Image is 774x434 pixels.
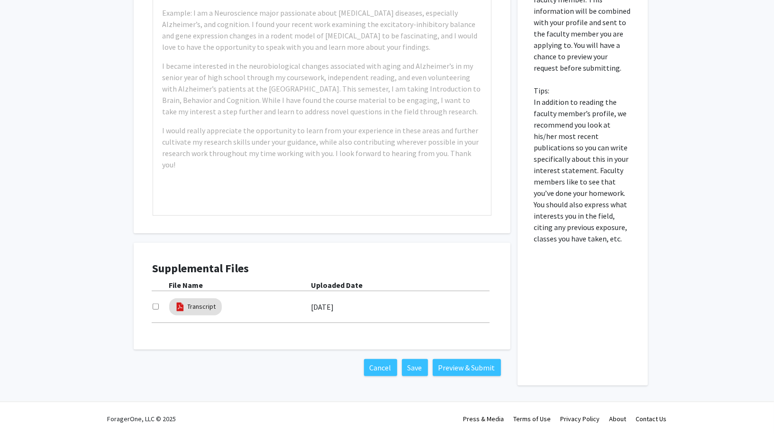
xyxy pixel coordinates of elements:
a: Privacy Policy [561,415,600,423]
a: Transcript [188,302,216,312]
iframe: Chat [7,391,40,427]
button: Save [402,359,428,376]
b: File Name [169,280,203,290]
a: Press & Media [464,415,504,423]
button: Cancel [364,359,397,376]
b: Uploaded Date [311,280,363,290]
p: Example: I am a Neuroscience major passionate about [MEDICAL_DATA] diseases, especially Alzheimer... [163,7,482,53]
button: Preview & Submit [433,359,501,376]
a: Contact Us [636,415,667,423]
a: Terms of Use [514,415,551,423]
a: About [610,415,627,423]
p: I would really appreciate the opportunity to learn from your experience in these areas and furthe... [163,125,482,170]
p: I became interested in the neurobiological changes associated with aging and Alzheimer’s in my se... [163,60,482,117]
h4: Supplemental Files [153,262,492,276]
label: [DATE] [311,299,334,315]
img: pdf_icon.png [175,302,185,312]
